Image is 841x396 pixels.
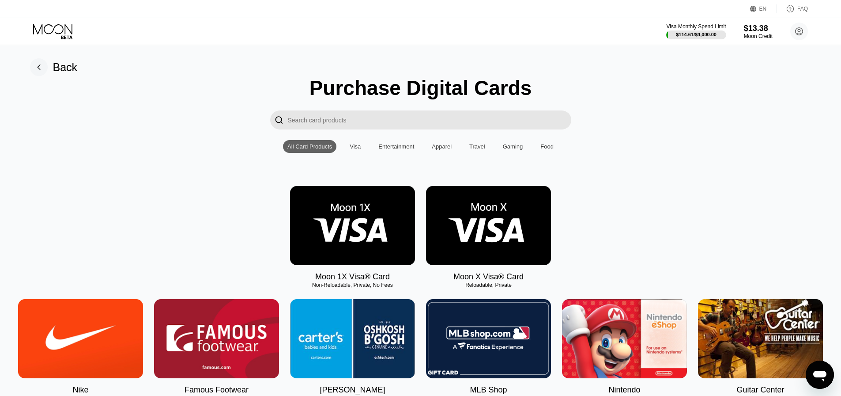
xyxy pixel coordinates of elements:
div:  [275,115,283,125]
div: Visa Monthly Spend Limit [666,23,726,30]
div: Guitar Center [736,385,784,395]
div: Entertainment [378,143,414,150]
div: Nike [72,385,88,395]
div: Back [53,61,78,74]
div:  [270,110,288,129]
div: [PERSON_NAME] [320,385,385,395]
div: Apparel [432,143,452,150]
div: FAQ [777,4,808,13]
div: All Card Products [283,140,336,153]
div: Visa Monthly Spend Limit$114.61/$4,000.00 [666,23,726,39]
div: Entertainment [374,140,419,153]
div: EN [750,4,777,13]
div: $114.61 / $4,000.00 [676,32,717,37]
div: Moon 1X Visa® Card [315,272,390,282]
div: Non-Reloadable, Private, No Fees [290,282,415,288]
div: $13.38 [744,24,773,33]
div: EN [759,6,767,12]
div: Gaming [498,140,528,153]
div: Moon Credit [744,33,773,39]
div: Visa [345,140,365,153]
div: Moon X Visa® Card [453,272,524,282]
div: Apparel [427,140,456,153]
input: Search card products [288,110,571,129]
div: $13.38Moon Credit [744,24,773,39]
div: Travel [469,143,485,150]
div: Food [536,140,558,153]
div: FAQ [797,6,808,12]
div: MLB Shop [470,385,507,395]
div: Food [540,143,554,150]
div: Nintendo [608,385,640,395]
div: Gaming [503,143,523,150]
iframe: Button to launch messaging window [806,361,834,389]
div: Purchase Digital Cards [309,76,532,100]
div: Back [30,58,78,76]
div: All Card Products [287,143,332,150]
div: Visa [350,143,361,150]
div: Famous Footwear [185,385,249,395]
div: Reloadable, Private [426,282,551,288]
div: Travel [465,140,490,153]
